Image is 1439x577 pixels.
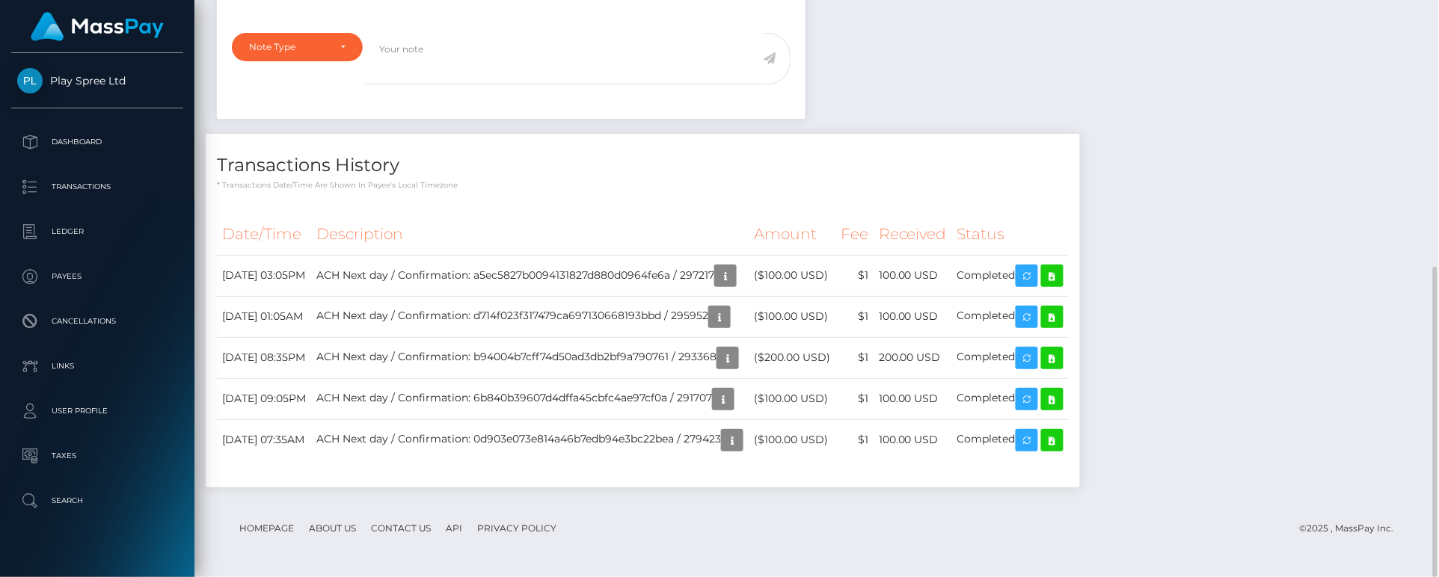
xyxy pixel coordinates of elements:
td: Completed [952,296,1069,337]
td: ACH Next day / Confirmation: 6b840b39607d4dffa45cbfc4ae97cf0a / 291707 [311,378,749,419]
button: Note Type [232,33,363,61]
td: ACH Next day / Confirmation: b94004b7cff74d50ad3db2bf9a790761 / 293368 [311,337,749,378]
th: Description [311,214,749,255]
a: Links [11,348,183,385]
td: Completed [952,255,1069,296]
a: Cancellations [11,303,183,340]
td: ($100.00 USD) [749,296,835,337]
td: ACH Next day / Confirmation: d714f023f317479ca697130668193bbd / 295952 [311,296,749,337]
td: [DATE] 03:05PM [217,255,311,296]
a: Taxes [11,437,183,475]
a: Transactions [11,168,183,206]
td: ($100.00 USD) [749,378,835,419]
a: Dashboard [11,123,183,161]
span: Play Spree Ltd [11,74,183,87]
td: [DATE] 08:35PM [217,337,311,378]
th: Date/Time [217,214,311,255]
a: User Profile [11,392,183,430]
p: Payees [17,265,177,288]
a: About Us [303,516,362,540]
td: 100.00 USD [874,378,952,419]
td: $1 [835,378,874,419]
td: [DATE] 09:05PM [217,378,311,419]
p: Transactions [17,176,177,198]
td: 100.00 USD [874,255,952,296]
td: $1 [835,337,874,378]
p: Cancellations [17,310,177,333]
td: ($100.00 USD) [749,255,835,296]
p: Links [17,355,177,377]
td: 100.00 USD [874,419,952,460]
td: 100.00 USD [874,296,952,337]
p: User Profile [17,400,177,422]
td: ($100.00 USD) [749,419,835,460]
div: Note Type [249,41,328,53]
td: $1 [835,419,874,460]
a: Payees [11,258,183,295]
a: API [440,516,468,540]
td: 200.00 USD [874,337,952,378]
p: Taxes [17,445,177,467]
a: Homepage [233,516,300,540]
th: Received [874,214,952,255]
td: [DATE] 07:35AM [217,419,311,460]
h4: Transactions History [217,152,1069,179]
td: Completed [952,419,1069,460]
th: Status [952,214,1069,255]
td: Completed [952,337,1069,378]
p: Dashboard [17,131,177,153]
a: Search [11,482,183,519]
a: Ledger [11,213,183,250]
p: * Transactions date/time are shown in payee's local timezone [217,179,1069,191]
div: © 2025 , MassPay Inc. [1300,520,1405,537]
th: Fee [835,214,874,255]
td: [DATE] 01:05AM [217,296,311,337]
img: Play Spree Ltd [17,68,43,93]
td: $1 [835,296,874,337]
a: Contact Us [365,516,437,540]
th: Amount [749,214,835,255]
a: Privacy Policy [471,516,562,540]
td: Completed [952,378,1069,419]
td: ACH Next day / Confirmation: a5ec5827b0094131827d880d0964fe6a / 297217 [311,255,749,296]
td: ($200.00 USD) [749,337,835,378]
td: $1 [835,255,874,296]
img: MassPay Logo [31,12,164,41]
p: Search [17,490,177,512]
p: Ledger [17,220,177,243]
td: ACH Next day / Confirmation: 0d903e073e814a46b7edb94e3bc22bea / 279423 [311,419,749,460]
